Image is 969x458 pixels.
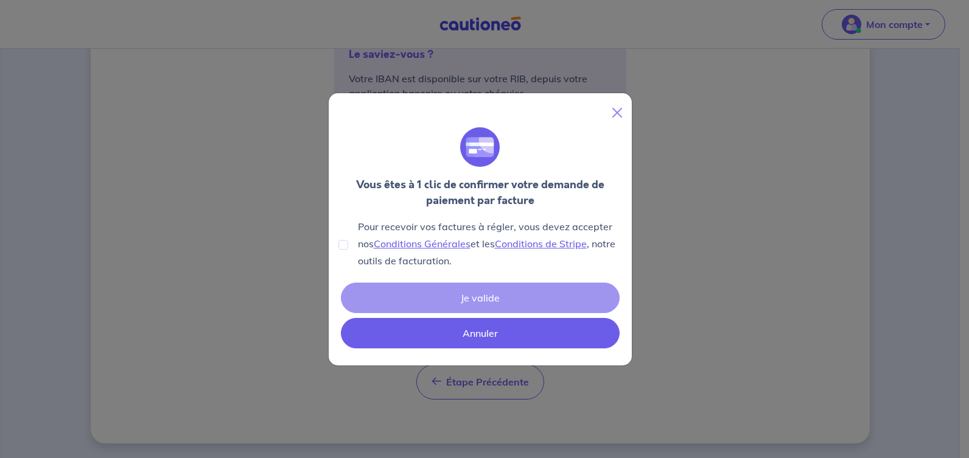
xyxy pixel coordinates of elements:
[338,177,622,208] p: Vous êtes à 1 clic de confirmer votre demande de paiement par facture
[495,238,587,250] a: Conditions de Stripe
[460,127,500,167] img: illu_payment.svg
[341,318,620,348] button: Annuler
[358,218,622,269] p: Pour recevoir vos factures à régler, vous devez accepter nos et les , notre outils de facturation.
[374,238,471,250] a: Conditions Générales
[607,103,627,122] button: Close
